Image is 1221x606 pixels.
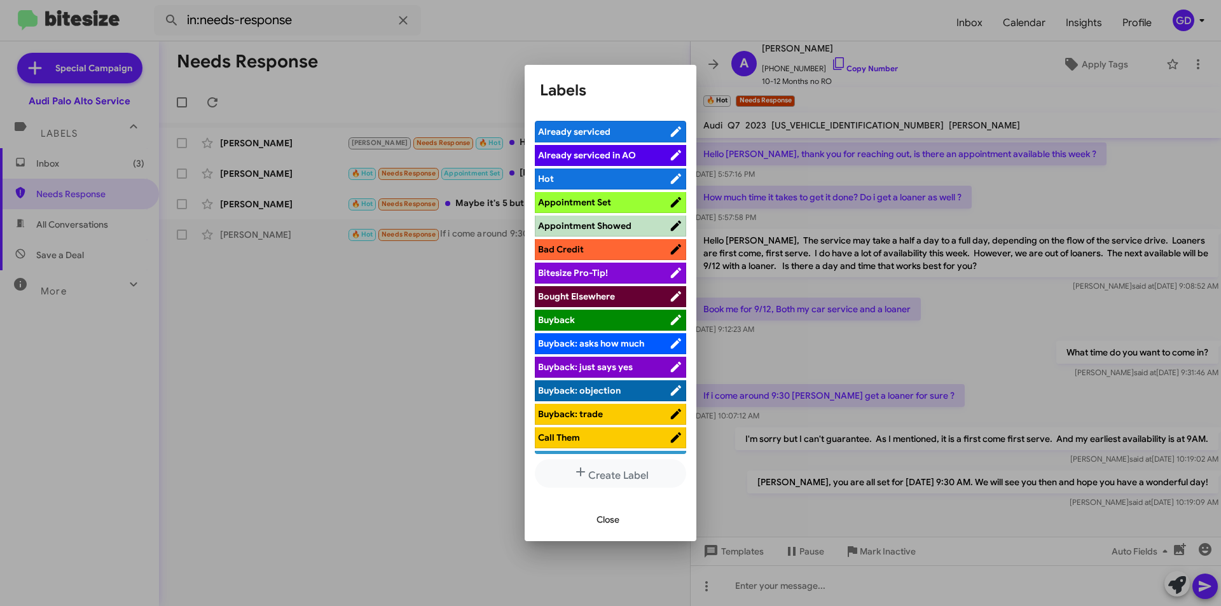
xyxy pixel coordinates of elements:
[538,244,584,255] span: Bad Credit
[538,338,644,349] span: Buyback: asks how much
[538,173,554,184] span: Hot
[597,508,619,531] span: Close
[538,385,621,396] span: Buyback: objection
[538,361,633,373] span: Buyback: just says yes
[586,508,630,531] button: Close
[538,196,611,208] span: Appointment Set
[538,291,615,302] span: Bought Elsewhere
[538,220,631,231] span: Appointment Showed
[535,459,686,488] button: Create Label
[538,432,580,443] span: Call Them
[540,80,681,100] h1: Labels
[538,408,603,420] span: Buyback: trade
[538,314,575,326] span: Buyback
[538,126,610,137] span: Already serviced
[538,149,636,161] span: Already serviced in AO
[538,267,608,279] span: Bitesize Pro-Tip!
